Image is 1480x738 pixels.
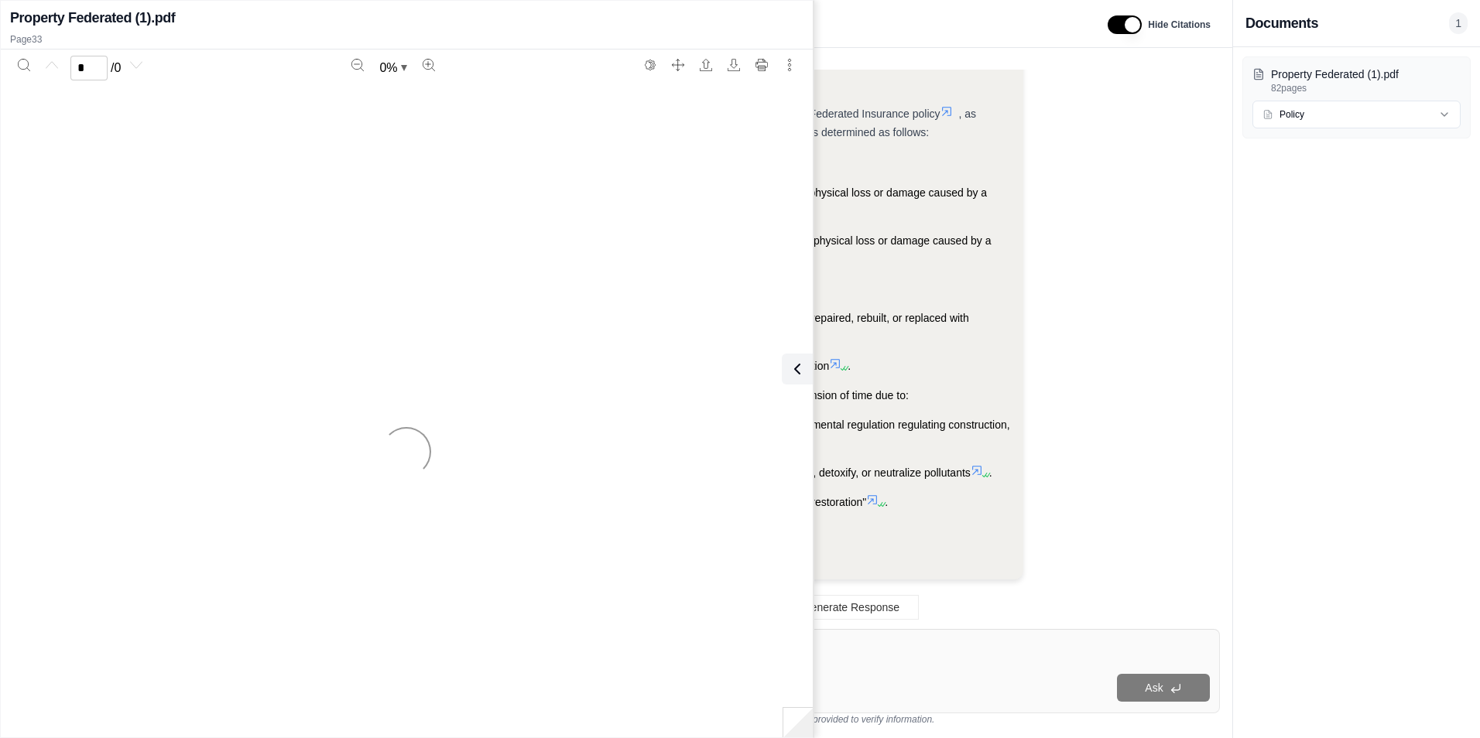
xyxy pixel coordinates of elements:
button: Switch to the dark theme [638,53,663,77]
button: Regenerate Response [759,595,919,620]
button: Zoom out [345,53,370,77]
button: Open file [694,53,718,77]
div: *Use references provided to verify information. [458,713,1220,726]
span: / 0 [111,59,121,77]
span: . [885,496,888,508]
p: Property Federated (1).pdf [1271,67,1461,82]
span: For Extra Expense Coverage: Immediately after the time of direct physical loss or damage caused b... [498,234,992,265]
span: Requirements to test for, monitor, clean up, remove, contain, treat, detoxify, or neutralize poll... [498,466,971,479]
span: 0 % [379,59,397,77]
span: The "period of restoration" for Business Income coverage under the Federated Insurance policy [483,108,940,120]
button: Previous page [39,53,64,77]
h3: Documents [1245,12,1318,34]
button: Next page [124,53,149,77]
button: Zoom document [373,56,413,80]
button: More actions [777,53,802,77]
span: Regenerate Response [791,601,899,613]
p: Page 33 [10,33,803,46]
button: Download [721,53,746,77]
button: Property Federated (1).pdf82pages [1252,67,1461,94]
button: Full screen [666,53,690,77]
p: 82 pages [1271,82,1461,94]
span: . [989,466,992,479]
input: Enter a page number [70,56,108,80]
span: 1 [1449,12,1468,34]
span: . [848,360,851,372]
h2: Property Federated (1).pdf [10,7,175,29]
button: Ask [1117,674,1210,702]
span: , is determined as follows: [804,126,929,138]
button: Search [12,53,36,77]
button: Print [749,53,774,77]
span: Ask [1145,682,1163,694]
button: Zoom in [416,53,441,77]
span: Hide Citations [1148,19,1211,31]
